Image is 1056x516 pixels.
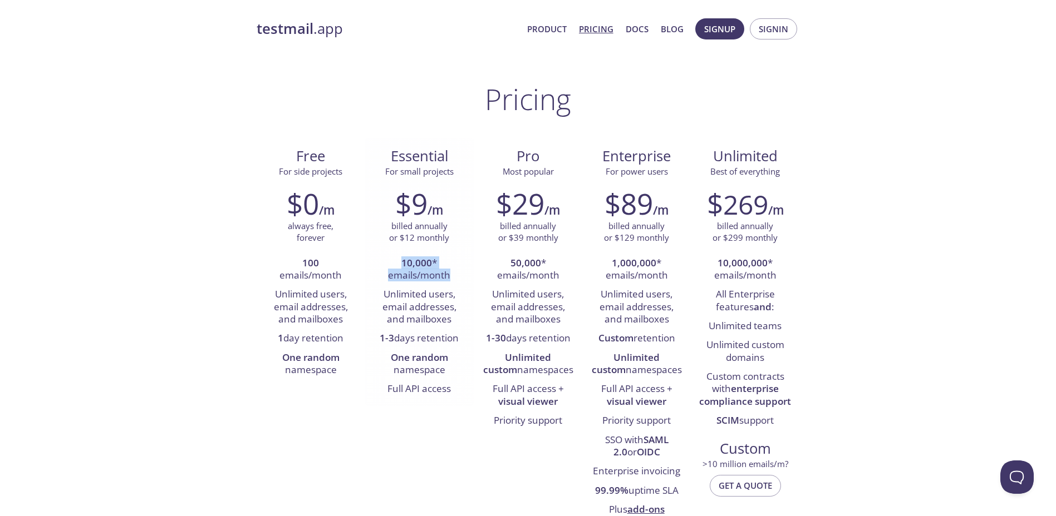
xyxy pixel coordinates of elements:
li: Unlimited custom domains [699,336,791,368]
li: Priority support [591,411,682,430]
button: Get a quote [710,475,781,496]
span: Best of everything [710,166,780,177]
li: retention [591,329,682,348]
h2: $ [707,187,768,220]
span: Enterprise [591,147,682,166]
button: Signup [695,18,744,39]
li: namespaces [591,349,682,380]
strong: visual viewer [498,395,558,408]
strong: SAML 2.0 [613,433,669,458]
span: For side projects [279,166,342,177]
h2: $0 [287,187,319,220]
span: Unlimited [713,146,778,166]
h1: Pricing [485,82,571,116]
span: Signin [759,22,788,36]
strong: 1-30 [486,331,506,344]
li: * emails/month [699,254,791,286]
h2: $89 [605,187,653,220]
span: Most popular [503,166,554,177]
li: namespace [265,349,357,380]
span: For small projects [385,166,454,177]
strong: One random [282,351,340,364]
li: emails/month [265,254,357,286]
span: 269 [723,186,768,222]
strong: 1 [278,331,283,344]
a: Docs [626,22,649,36]
strong: Unlimited custom [592,351,660,376]
li: support [699,411,791,430]
strong: OIDC [637,445,660,458]
strong: 99.99% [595,484,628,497]
a: Pricing [579,22,613,36]
span: > 10 million emails/m? [703,458,788,469]
h6: /m [653,201,669,220]
a: Product [527,22,567,36]
li: uptime SLA [591,482,682,500]
strong: 10,000,000 [718,256,768,269]
li: Enterprise invoicing [591,462,682,481]
h6: /m [544,201,560,220]
p: billed annually or $129 monthly [604,220,669,244]
strong: Unlimited custom [483,351,552,376]
strong: 1-3 [380,331,394,344]
h2: $29 [496,187,544,220]
li: days retention [374,329,465,348]
li: * emails/month [482,254,574,286]
li: Unlimited users, email addresses, and mailboxes [591,285,682,329]
li: SSO with or [591,431,682,463]
strong: enterprise compliance support [699,382,791,407]
button: Signin [750,18,797,39]
a: Blog [661,22,684,36]
strong: testmail [257,19,313,38]
li: Custom contracts with [699,368,791,411]
p: always free, forever [288,220,333,244]
li: namespace [374,349,465,380]
li: * emails/month [374,254,465,286]
span: For power users [606,166,668,177]
span: Signup [704,22,735,36]
span: Pro [483,147,573,166]
li: * emails/month [591,254,682,286]
strong: 10,000 [401,256,432,269]
li: Full API access + [591,380,682,411]
a: add-ons [627,503,665,515]
strong: visual viewer [607,395,666,408]
strong: and [754,300,772,313]
li: All Enterprise features : [699,285,791,317]
li: Full API access [374,380,465,399]
span: Get a quote [719,478,772,493]
strong: 50,000 [510,256,541,269]
strong: One random [391,351,448,364]
strong: Custom [598,331,633,344]
li: days retention [482,329,574,348]
span: Free [266,147,356,166]
li: Unlimited users, email addresses, and mailboxes [482,285,574,329]
h6: /m [319,201,335,220]
li: Unlimited users, email addresses, and mailboxes [374,285,465,329]
h6: /m [768,201,784,220]
iframe: Help Scout Beacon - Open [1000,460,1034,494]
strong: SCIM [716,414,739,426]
span: Essential [374,147,465,166]
li: day retention [265,329,357,348]
p: billed annually or $299 monthly [713,220,778,244]
strong: 1,000,000 [612,256,656,269]
li: Full API access + [482,380,574,411]
li: Unlimited users, email addresses, and mailboxes [265,285,357,329]
p: billed annually or $39 monthly [498,220,558,244]
li: Unlimited teams [699,317,791,336]
span: Custom [700,439,790,458]
h6: /m [428,201,443,220]
strong: 100 [302,256,319,269]
a: testmail.app [257,19,518,38]
li: namespaces [482,349,574,380]
h2: $9 [395,187,428,220]
p: billed annually or $12 monthly [389,220,449,244]
li: Priority support [482,411,574,430]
